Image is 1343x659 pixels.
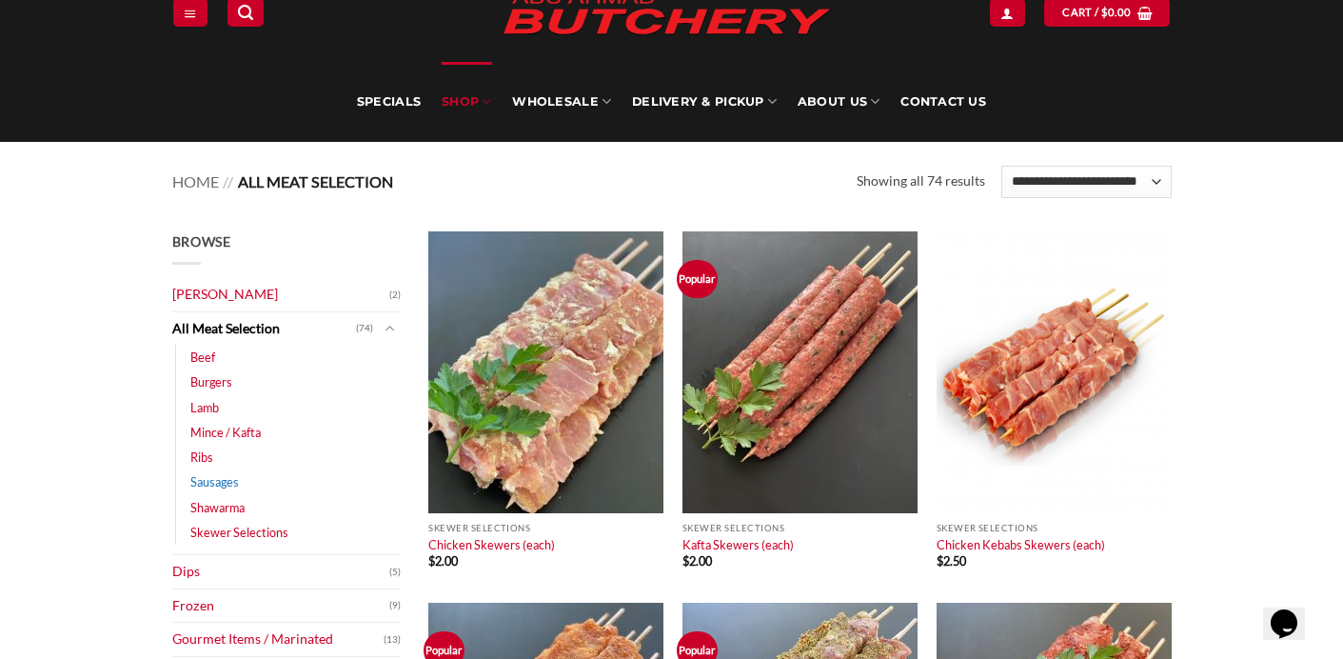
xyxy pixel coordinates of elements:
[798,62,879,142] a: About Us
[190,345,215,369] a: Beef
[384,626,401,654] span: (13)
[389,281,401,310] span: (2)
[172,589,389,623] a: Frozen
[172,623,384,656] a: Gourmet Items / Marinated
[428,553,435,569] span: $
[632,62,777,142] a: Delivery & Pickup
[428,523,663,533] p: Skewer Selections
[428,537,555,552] a: Chicken Skewers (each)
[682,523,918,533] p: Skewer Selections
[190,420,261,445] a: Mince / Kafta
[1101,6,1132,18] bdi: 0.00
[172,172,219,190] a: Home
[190,520,288,545] a: Skewer Selections
[190,495,245,520] a: Shawarma
[378,318,401,339] button: Toggle
[356,314,373,343] span: (74)
[1001,166,1171,198] select: Shop order
[937,553,966,569] bdi: 2.50
[238,172,393,190] span: All Meat Selection
[172,312,356,346] a: All Meat Selection
[172,278,389,311] a: [PERSON_NAME]
[190,395,219,420] a: Lamb
[682,553,689,569] span: $
[937,537,1105,552] a: Chicken Kebabs Skewers (each)
[190,445,213,469] a: Ribs
[357,62,421,142] a: Specials
[428,231,663,513] img: Chicken Skewers
[900,62,986,142] a: Contact Us
[937,553,943,569] span: $
[937,231,1172,513] img: Chicken Kebabs Skewers
[512,62,611,142] a: Wholesale
[682,553,712,569] bdi: 2.00
[442,62,491,142] a: SHOP
[857,170,985,192] p: Showing all 74 results
[190,469,239,494] a: Sausages
[682,231,918,513] img: Kafta Skewers
[389,558,401,587] span: (5)
[937,523,1172,533] p: Skewer Selections
[1263,583,1324,640] iframe: chat widget
[1101,4,1108,21] span: $
[1062,4,1131,21] span: Cart /
[223,172,233,190] span: //
[682,537,794,552] a: Kafta Skewers (each)
[389,591,401,620] span: (9)
[172,555,389,589] a: Dips
[172,233,231,250] span: Browse
[190,369,232,394] a: Burgers
[428,553,458,569] bdi: 2.00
